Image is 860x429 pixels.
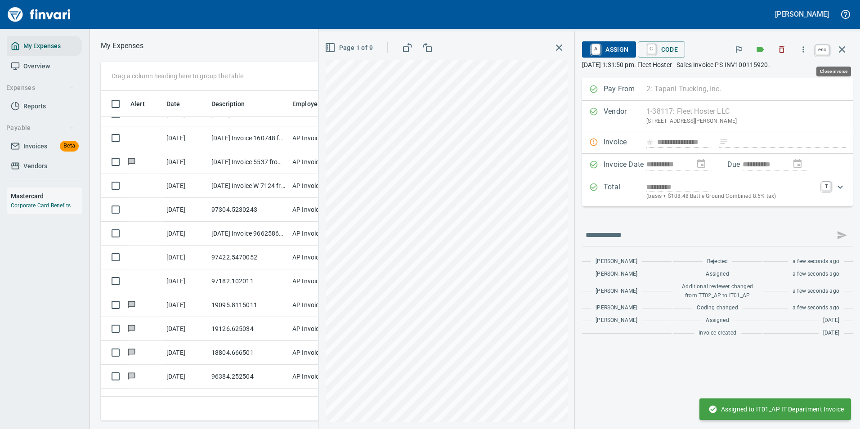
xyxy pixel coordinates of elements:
span: Beta [60,141,79,151]
span: Description [211,98,245,109]
span: [DATE] [823,316,839,325]
td: 19126.625034 [208,317,289,341]
img: Finvari [5,4,73,25]
td: [DATE] Invoice 5537 from [GEOGRAPHIC_DATA] (1-38544) [208,150,289,174]
a: C [647,44,656,54]
td: 97182.102011 [208,269,289,293]
td: AP Invoices [289,389,356,412]
td: [DATE] [163,389,208,412]
span: Has messages [127,349,136,355]
span: [PERSON_NAME] [596,257,637,266]
span: Coding changed [697,304,738,313]
span: Rejected [707,257,728,266]
td: 19095.8115011 [208,293,289,317]
button: Discard [772,40,792,59]
div: Expand [582,176,853,206]
nav: breadcrumb [101,40,143,51]
button: AAssign [582,41,636,58]
p: Drag a column heading here to group the table [112,71,243,80]
span: Assigned [706,270,729,279]
span: Alert [130,98,145,109]
td: 18804.666501 [208,341,289,365]
td: AP Invoices [289,150,356,174]
td: AP Invoices [289,293,356,317]
span: This records your message into the invoice and notifies anyone mentioned [831,224,853,246]
td: AP Invoices [289,126,356,150]
button: Flag [729,40,748,59]
span: Overview [23,61,50,72]
td: [DATE] Invoice 160748 from Courier Direct, Inc. (1-38011) [208,126,289,150]
span: Date [166,98,192,109]
span: a few seconds ago [793,257,839,266]
button: Expenses [3,80,78,96]
td: [DATE] [163,317,208,341]
span: Payable [6,122,74,134]
span: [PERSON_NAME] [596,270,637,279]
td: [DATE] [163,246,208,269]
a: esc [815,45,829,55]
span: Has messages [127,159,136,165]
a: Vendors [7,156,82,176]
a: Overview [7,56,82,76]
button: [PERSON_NAME] [773,7,831,21]
span: Has messages [127,326,136,331]
td: 97422.5470052 [208,246,289,269]
a: Reports [7,96,82,116]
td: [DATE] [163,174,208,198]
td: 97304.5230243 [208,198,289,222]
span: Has messages [127,302,136,308]
span: Page 1 of 9 [327,42,373,54]
span: a few seconds ago [793,304,839,313]
td: [DATE] Invoice 9662586776 from Grainger (1-22650) [208,222,289,246]
button: Payable [3,120,78,136]
p: (basis + $108.48 Battle Ground Combined 8.6% tax) [646,192,816,201]
h5: [PERSON_NAME] [775,9,829,19]
td: [DATE] [163,341,208,365]
a: Corporate Card Benefits [11,202,71,209]
span: Has messages [127,373,136,379]
span: a few seconds ago [793,270,839,279]
td: AP Invoices [289,246,356,269]
a: My Expenses [7,36,82,56]
td: AP Invoices [289,365,356,389]
td: AP Invoices [289,174,356,198]
button: Labels [750,40,770,59]
td: 96384.252504 [208,365,289,389]
span: Date [166,98,180,109]
span: Vendors [23,161,47,172]
span: Invoice created [699,329,736,338]
td: AP Invoices [289,222,356,246]
span: Reports [23,101,46,112]
td: [DATE] [163,269,208,293]
td: 96384.252504 [208,389,289,412]
h6: Mastercard [11,191,82,201]
td: AP Invoices [289,317,356,341]
td: AP Invoices [289,269,356,293]
span: Employee [292,98,321,109]
td: [DATE] [163,365,208,389]
td: [DATE] [163,222,208,246]
td: [DATE] Invoice W 7124 from Ferox Fleet Services (1-39557) [208,174,289,198]
td: [DATE] [163,126,208,150]
td: [DATE] [163,293,208,317]
span: [PERSON_NAME] [596,316,637,325]
a: A [591,44,600,54]
a: InvoicesBeta [7,136,82,156]
span: Assigned to IT01_AP IT Department Invoice [708,405,844,414]
span: a few seconds ago [793,287,839,296]
td: AP Invoices [289,341,356,365]
span: [DATE] [823,329,839,338]
button: Page 1 of 9 [323,40,376,56]
p: Total [604,182,646,201]
span: Expenses [6,82,74,94]
a: T [822,182,831,191]
span: My Expenses [23,40,61,52]
span: [PERSON_NAME] [596,287,637,296]
td: [DATE] [163,198,208,222]
span: [PERSON_NAME] [596,304,637,313]
span: Assigned [706,316,729,325]
span: Employee [292,98,333,109]
button: CCode [638,41,685,58]
button: More [793,40,813,59]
